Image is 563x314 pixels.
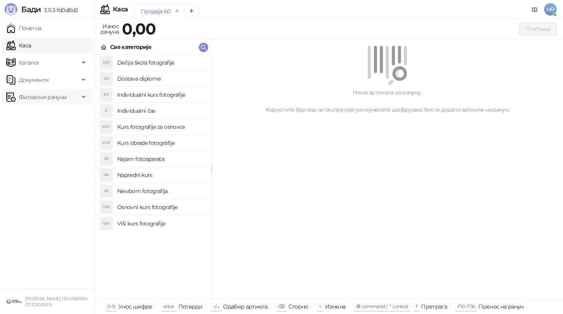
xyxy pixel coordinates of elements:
[19,89,67,105] span: Фискални рачуни
[100,217,113,230] div: VKF
[416,303,417,309] span: f
[118,301,153,312] div: Унос шифре
[94,55,211,299] div: grid
[528,3,541,16] a: Документација
[110,43,151,51] div: Све категорије
[6,20,42,36] a: Почетна
[356,303,408,309] span: ⌘ command / ⌃ control
[5,3,17,16] img: Logo
[19,72,49,88] span: Документи
[41,7,78,14] span: 3.11.3-fd0d8d3
[25,296,87,307] small: [PERSON_NAME] PR FABRIKA FOTOGRAFA
[100,72,113,85] div: DD
[117,169,205,181] h4: Napredni kurs
[544,3,557,16] span: MP
[369,106,411,113] a: унесите шифру
[178,301,203,312] div: Потврди
[141,7,171,16] div: Продаја 60
[100,137,113,149] div: KOF
[100,56,113,69] div: DŠF
[117,72,205,85] h4: Dostava diplome
[319,303,321,309] span: +
[458,303,474,309] span: F10 / F16
[278,303,284,309] span: ⌫
[19,55,40,70] span: Каталог
[107,303,114,309] span: 0-9
[100,105,113,117] div: IČ
[421,301,447,312] div: Претрага
[100,153,113,165] div: NF
[519,23,557,35] button: Плаћање
[289,301,308,312] div: Сторно
[183,3,199,19] button: Add tab
[113,6,128,13] div: Каса
[21,5,41,14] span: Бади
[100,201,113,213] div: OKF
[325,301,345,312] div: Измена
[213,303,219,309] span: ↑/↓
[221,88,554,114] div: Нема артикала на рачуну. Користите бар код читач, или како бисте додали артикле на рачун.
[223,301,267,312] div: Одабир артикла
[100,185,113,197] div: NF
[100,169,113,181] div: NK
[100,121,113,133] div: KFO
[163,303,174,309] span: enter
[100,88,113,101] div: IKF
[172,8,182,14] button: remove
[117,56,205,69] h4: Dečija škola fotografije
[117,217,205,230] h4: Viši kurs fotografije
[117,153,205,165] h4: Najam fotoaparata
[6,294,22,309] img: 64x64-companyLogo-38624034-993d-4b3e-9699-b297fbaf4d83.png
[117,121,205,133] h4: Kurs fotografije za osnovce
[6,38,31,53] a: Каса
[122,19,156,38] strong: 0,00
[117,201,205,213] h4: Osnovni kurs fotografije
[117,185,205,197] h4: Newborn fotografija
[117,88,205,101] h4: Individualni kurs fotografije
[478,301,523,312] div: Пренос на рачун
[333,106,358,113] a: претрагу
[117,137,205,149] h4: Kurs obrade fotografije
[117,105,205,117] h4: Individualni čas
[99,21,120,37] div: Износ рачуна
